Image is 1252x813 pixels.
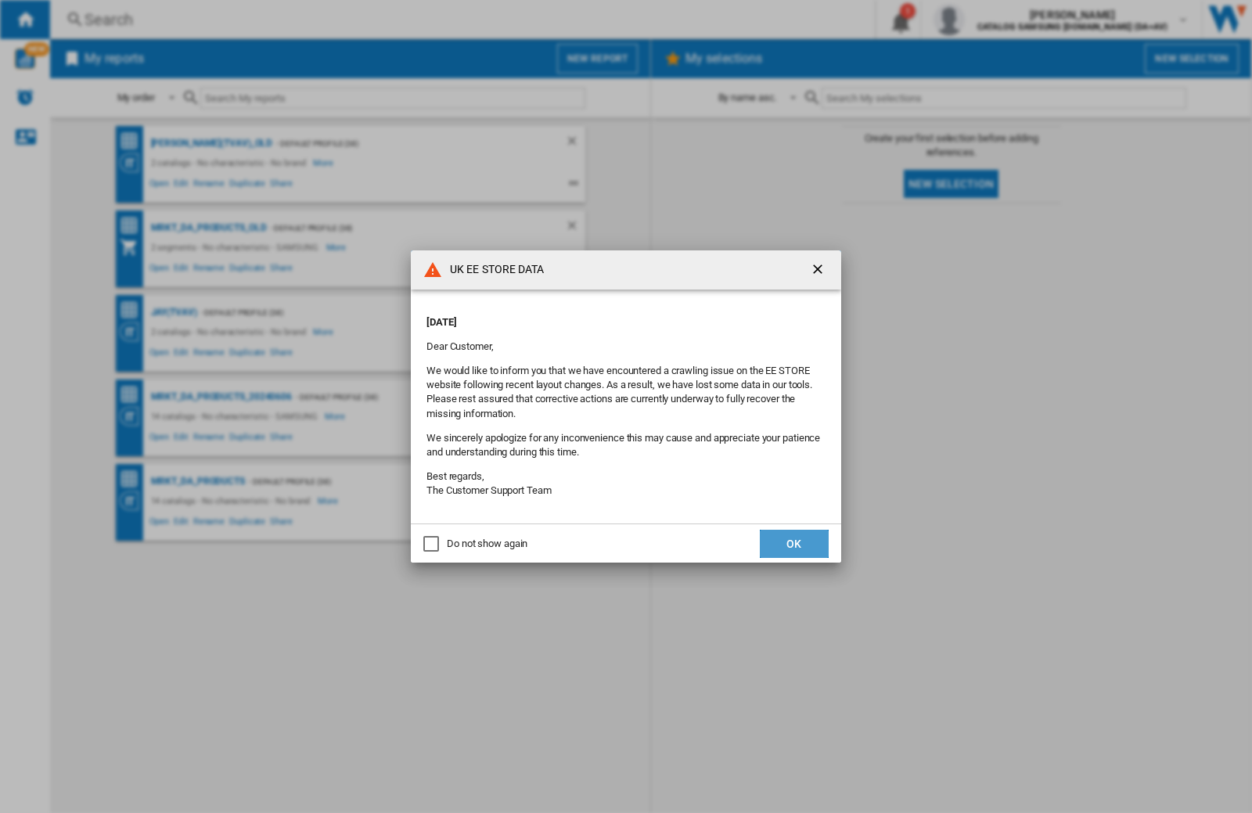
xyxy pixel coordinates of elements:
[442,262,545,278] h4: UK EE STORE DATA
[810,261,829,280] ng-md-icon: getI18NText('BUTTONS.CLOSE_DIALOG')
[411,250,841,563] md-dialog: {{::notification.summary}}
[426,364,826,421] p: We would like to inform you that we have encountered a crawling issue on the EE STORE website fol...
[426,316,456,328] strong: [DATE]
[760,530,829,558] button: OK
[426,431,826,459] p: We sincerely apologize for any inconvenience this may cause and appreciate your patience and unde...
[426,340,826,354] p: Dear Customer,
[447,537,527,551] div: Do not show again
[804,254,835,286] button: getI18NText('BUTTONS.CLOSE_DIALOG')
[423,537,527,552] md-checkbox: Do not show again
[426,469,826,498] p: Best regards, The Customer Support Team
